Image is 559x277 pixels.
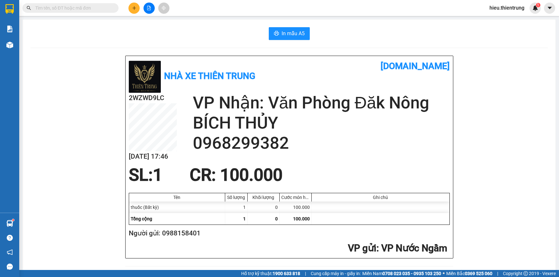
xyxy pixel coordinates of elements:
[6,42,13,48] img: warehouse-icon
[249,195,278,200] div: Khối lượng
[193,133,450,153] h2: 0968299382
[281,195,310,200] div: Cước món hàng
[7,249,13,255] span: notification
[225,202,248,213] div: 1
[248,202,280,213] div: 0
[164,71,255,81] b: Nhà xe Thiên Trung
[129,165,153,185] span: SL:
[129,228,447,239] h2: Người gửi: 0988158401
[274,31,279,37] span: printer
[227,195,246,200] div: Số lượng
[537,3,539,7] span: 1
[269,27,310,40] button: printerIn mẫu A5
[12,219,14,221] sup: 1
[273,271,300,276] strong: 1900 633 818
[382,271,441,276] strong: 0708 023 035 - 0935 103 250
[7,264,13,270] span: message
[6,26,13,32] img: solution-icon
[280,202,312,213] div: 100.000
[311,270,361,277] span: Cung cấp máy in - giấy in:
[129,61,161,93] img: logo.jpg
[35,4,111,12] input: Tìm tên, số ĐT hoặc mã đơn
[293,216,310,221] span: 100.000
[27,6,31,10] span: search
[193,93,450,113] h2: VP Nhận: Văn Phòng Đăk Nông
[484,4,530,12] span: hieu.thientrung
[497,270,498,277] span: |
[362,270,441,277] span: Miền Nam
[523,271,528,276] span: copyright
[313,195,448,200] div: Ghi chú
[158,3,169,14] button: aim
[128,3,140,14] button: plus
[5,4,14,14] img: logo-vxr
[544,3,555,14] button: caret-down
[193,113,450,133] h2: BÍCH THỦY
[6,220,13,227] img: warehouse-icon
[132,6,136,10] span: plus
[161,6,166,10] span: aim
[465,271,492,276] strong: 0369 525 060
[348,242,376,254] span: VP gửi
[144,3,155,14] button: file-add
[443,272,445,275] span: ⚪️
[282,29,305,37] span: In mẫu A5
[7,235,13,241] span: question-circle
[536,3,540,7] sup: 1
[381,61,450,71] b: [DOMAIN_NAME]
[129,242,447,255] h2: : VP Nước Ngầm
[532,5,538,11] img: icon-new-feature
[275,216,278,221] span: 0
[547,5,553,11] span: caret-down
[190,165,283,185] span: CR : 100.000
[131,216,152,221] span: Tổng cộng
[147,6,151,10] span: file-add
[305,270,306,277] span: |
[129,151,177,162] h2: [DATE] 17:46
[243,216,246,221] span: 1
[129,202,225,213] div: thuốc (Bất kỳ)
[446,270,492,277] span: Miền Bắc
[131,195,223,200] div: Tên
[129,93,177,103] h2: 2WZWD9LC
[241,270,300,277] span: Hỗ trợ kỹ thuật:
[153,165,162,185] span: 1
